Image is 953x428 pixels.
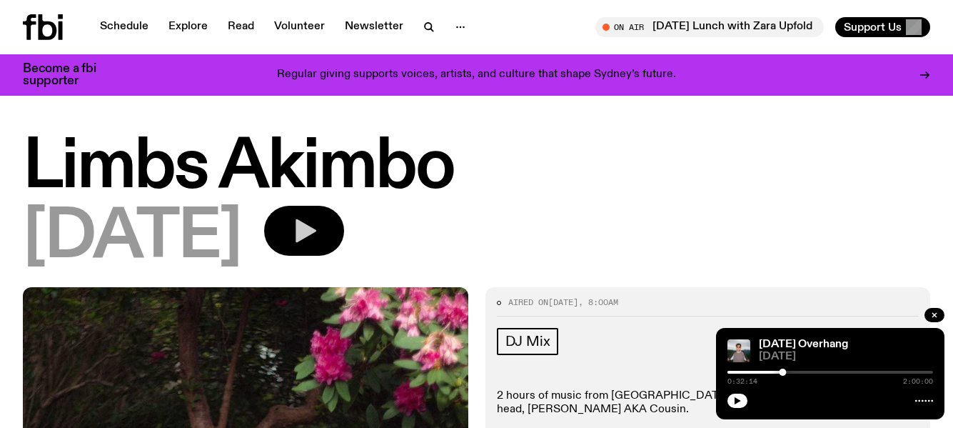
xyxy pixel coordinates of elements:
[505,334,550,349] span: DJ Mix
[578,297,618,308] span: , 8:00am
[160,17,216,37] a: Explore
[595,17,824,37] button: On Air[DATE] Lunch with Zara Upfold
[23,136,930,200] h1: Limbs Akimbo
[23,63,114,87] h3: Become a fbi supporter
[835,17,930,37] button: Support Us
[508,297,548,308] span: Aired on
[548,297,578,308] span: [DATE]
[844,21,902,34] span: Support Us
[219,17,263,37] a: Read
[759,339,848,350] a: [DATE] Overhang
[903,378,933,385] span: 2:00:00
[277,69,676,81] p: Regular giving supports voices, artists, and culture that shape Sydney’s future.
[497,389,919,417] p: 2 hours of music from [GEOGRAPHIC_DATA]'s Moonshoe Label head, [PERSON_NAME] AKA Cousin.
[727,339,750,362] img: Harrie Hastings stands in front of cloud-covered sky and rolling hills. He's wearing sunglasses a...
[759,352,933,362] span: [DATE]
[23,206,241,270] span: [DATE]
[336,17,412,37] a: Newsletter
[266,17,333,37] a: Volunteer
[91,17,157,37] a: Schedule
[727,378,757,385] span: 0:32:14
[497,328,559,355] a: DJ Mix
